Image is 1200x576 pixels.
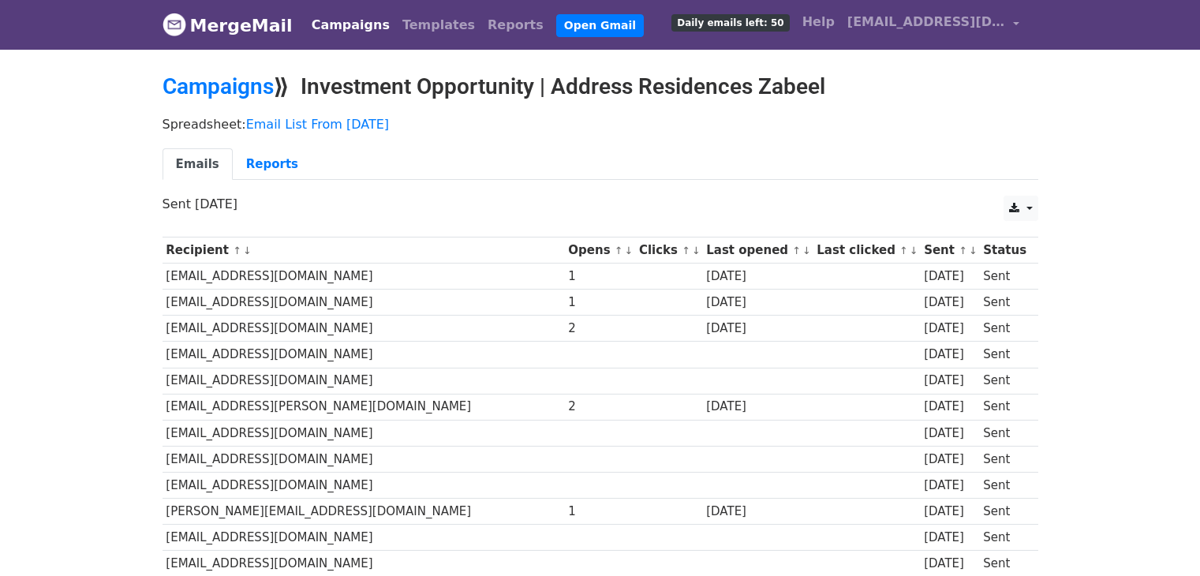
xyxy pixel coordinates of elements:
div: 1 [568,267,631,286]
a: Help [796,6,841,38]
div: [DATE] [706,267,809,286]
div: 2 [568,320,631,338]
div: 1 [568,503,631,521]
div: [DATE] [924,294,976,312]
a: ↑ [792,245,801,256]
div: [DATE] [706,503,809,521]
th: Recipient [163,238,565,264]
a: ↑ [615,245,623,256]
div: 1 [568,294,631,312]
div: [DATE] [924,529,976,547]
td: Sent [979,368,1030,394]
td: [EMAIL_ADDRESS][DOMAIN_NAME] [163,472,565,498]
td: [EMAIL_ADDRESS][DOMAIN_NAME] [163,316,565,342]
th: Clicks [635,238,702,264]
a: [EMAIL_ADDRESS][DOMAIN_NAME] [841,6,1026,43]
td: [PERSON_NAME][EMAIL_ADDRESS][DOMAIN_NAME] [163,499,565,525]
div: [DATE] [924,346,976,364]
td: Sent [979,472,1030,498]
a: ↓ [243,245,252,256]
td: Sent [979,394,1030,420]
a: ↓ [802,245,811,256]
h2: ⟫ Investment Opportunity | Address Residences Zabeel [163,73,1038,100]
td: [EMAIL_ADDRESS][DOMAIN_NAME] [163,264,565,290]
td: Sent [979,499,1030,525]
div: [DATE] [706,294,809,312]
div: [DATE] [924,555,976,573]
a: Reports [233,148,312,181]
p: Sent [DATE] [163,196,1038,212]
div: [DATE] [924,267,976,286]
div: [DATE] [924,451,976,469]
div: 2 [568,398,631,416]
td: Sent [979,446,1030,472]
div: [DATE] [706,320,809,338]
div: [DATE] [924,425,976,443]
a: ↑ [959,245,967,256]
a: Open Gmail [556,14,644,37]
a: Campaigns [163,73,274,99]
th: Sent [920,238,979,264]
a: ↑ [899,245,908,256]
td: Sent [979,290,1030,316]
td: [EMAIL_ADDRESS][DOMAIN_NAME] [163,290,565,316]
span: [EMAIL_ADDRESS][DOMAIN_NAME] [847,13,1005,32]
td: [EMAIL_ADDRESS][DOMAIN_NAME] [163,446,565,472]
td: [EMAIL_ADDRESS][DOMAIN_NAME] [163,420,565,446]
td: [EMAIL_ADDRESS][DOMAIN_NAME] [163,368,565,394]
a: ↑ [233,245,241,256]
a: ↓ [692,245,701,256]
a: ↓ [910,245,918,256]
div: [DATE] [924,503,976,521]
td: [EMAIL_ADDRESS][DOMAIN_NAME] [163,525,565,551]
p: Spreadsheet: [163,116,1038,133]
a: Reports [481,9,550,41]
td: [EMAIL_ADDRESS][DOMAIN_NAME] [163,342,565,368]
td: Sent [979,342,1030,368]
a: ↓ [969,245,978,256]
a: Campaigns [305,9,396,41]
div: [DATE] [706,398,809,416]
th: Last opened [702,238,813,264]
td: Sent [979,420,1030,446]
div: [DATE] [924,477,976,495]
td: [EMAIL_ADDRESS][PERSON_NAME][DOMAIN_NAME] [163,394,565,420]
div: [DATE] [924,320,976,338]
th: Last clicked [813,238,921,264]
td: Sent [979,264,1030,290]
a: ↑ [682,245,690,256]
div: [DATE] [924,372,976,390]
a: Email List From [DATE] [246,117,389,132]
span: Daily emails left: 50 [671,14,789,32]
a: MergeMail [163,9,293,42]
a: Emails [163,148,233,181]
td: Sent [979,316,1030,342]
th: Status [979,238,1030,264]
a: Daily emails left: 50 [665,6,795,38]
a: ↓ [625,245,634,256]
img: MergeMail logo [163,13,186,36]
div: [DATE] [924,398,976,416]
th: Opens [565,238,636,264]
a: Templates [396,9,481,41]
td: Sent [979,525,1030,551]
